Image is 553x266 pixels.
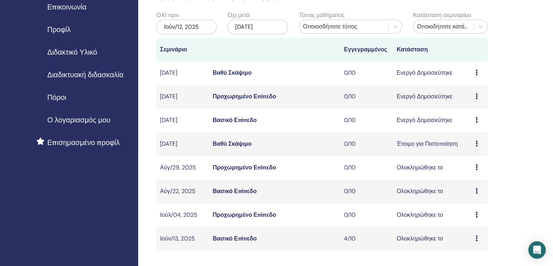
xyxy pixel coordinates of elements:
[213,69,252,77] a: Βαθύ Σκάψιμο
[156,156,209,180] td: Αύγ/29, 2025
[528,241,546,259] div: Open Intercom Messenger
[47,92,67,103] span: Πόροι
[340,38,393,61] th: Εγγεγραμμένος
[340,203,393,227] td: 0/10
[393,180,472,203] td: Ολοκληρώθηκε το
[299,11,344,20] label: Τύπος μαθήματος
[213,187,257,195] a: Βασικό Επίπεδο
[156,61,209,85] td: [DATE]
[340,180,393,203] td: 0/10
[47,137,120,148] span: Επισημασμένο προφίλ
[393,38,472,61] th: Κατάσταση
[156,109,209,132] td: [DATE]
[340,132,393,156] td: 0/10
[156,20,217,34] div: Ιούν/12, 2025
[393,227,472,251] td: Ολοκληρώθηκε το
[47,1,87,12] span: Επικοινωνία
[47,47,97,58] span: Διδακτικό Υλικό
[340,156,393,180] td: 0/10
[417,22,470,31] div: Οποιαδήποτε κατάσταση
[393,61,472,85] td: Ενεργό Δημοσιεύτηκε
[340,109,393,132] td: 0/10
[303,22,385,31] div: Οποιοσδήποτε τύπος
[228,11,249,20] label: Όχι μετά
[156,132,209,156] td: [DATE]
[156,11,179,20] label: ΟΧΙ πριν
[47,24,71,35] span: Προφίλ
[213,164,276,171] a: Προχωρημένο Επίπεδο
[213,93,276,100] a: Προχωρημένο Επίπεδο
[340,85,393,109] td: 0/10
[156,203,209,227] td: Ιούλ/04, 2025
[156,85,209,109] td: [DATE]
[413,11,471,20] label: Κατάσταση σεμιναρίου
[393,109,472,132] td: Ενεργό Δημοσιεύτηκε
[213,116,257,124] a: Βασικό Επίπεδο
[393,203,472,227] td: Ολοκληρώθηκε το
[47,69,123,80] span: Διαδικτυακή διδασκαλία
[213,235,257,242] a: Βασικό Επίπεδο
[156,227,209,251] td: Ιούν/13, 2025
[213,140,252,148] a: Βαθύ Σκάψιμο
[156,38,209,61] th: Σεμινάριο
[156,180,209,203] td: Αύγ/22, 2025
[228,20,288,34] div: [DATE]
[393,132,472,156] td: Έτοιμο για Πιστοποίηση
[393,85,472,109] td: Ενεργό Δημοσιεύτηκε
[213,211,276,219] a: Προχωρημένο Επίπεδο
[393,156,472,180] td: Ολοκληρώθηκε το
[340,61,393,85] td: 0/10
[340,227,393,251] td: 4/10
[47,114,111,125] span: Ο λογαριασμός μου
